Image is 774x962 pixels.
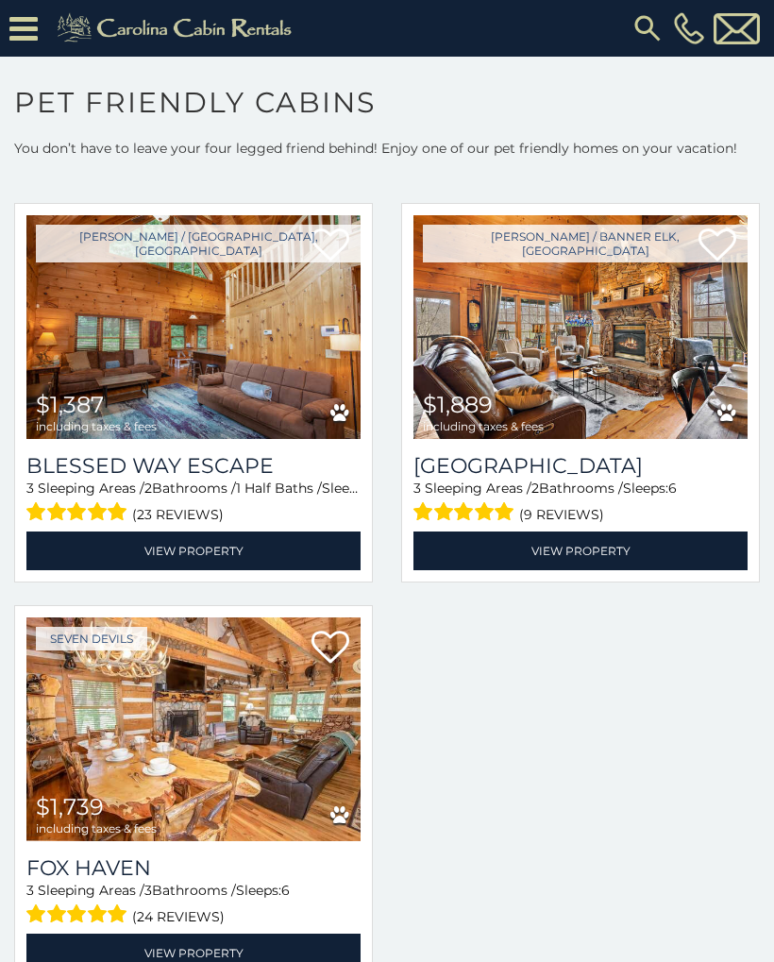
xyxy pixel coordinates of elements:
span: $1,889 [423,391,493,418]
span: 2 [144,480,152,497]
img: Khaki-logo.png [47,9,308,47]
a: Seven Devils [36,627,147,650]
span: 3 [413,480,421,497]
span: including taxes & fees [36,822,157,835]
img: search-regular.svg [631,11,665,45]
a: [PERSON_NAME] / [GEOGRAPHIC_DATA], [GEOGRAPHIC_DATA] [36,225,361,262]
span: $1,387 [36,391,104,418]
div: Sleeping Areas / Bathrooms / Sleeps: [26,881,361,929]
a: Fox Haven $1,739 including taxes & fees [26,617,361,841]
a: Fox Haven [26,855,361,881]
span: including taxes & fees [36,420,157,432]
a: View Property [26,532,361,570]
div: Sleeping Areas / Bathrooms / Sleeps: [26,479,361,527]
span: (24 reviews) [132,904,225,929]
img: Fox Haven [26,617,361,841]
a: Blessed Way Escape $1,387 including taxes & fees [26,215,361,439]
span: 1 Half Baths / [236,480,322,497]
a: Boulder Lodge $1,889 including taxes & fees [413,215,748,439]
a: View Property [413,532,748,570]
span: 3 [144,882,152,899]
span: $1,739 [36,793,104,820]
span: including taxes & fees [423,420,544,432]
a: [GEOGRAPHIC_DATA] [413,453,748,479]
a: [PERSON_NAME] / Banner Elk, [GEOGRAPHIC_DATA] [423,225,748,262]
span: (23 reviews) [132,502,224,527]
a: [PHONE_NUMBER] [669,12,709,44]
span: 2 [531,480,539,497]
a: Add to favorites [311,629,349,668]
img: Boulder Lodge [413,215,748,439]
span: 6 [281,882,290,899]
span: 3 [26,480,34,497]
h3: Boulder Lodge [413,453,748,479]
img: Blessed Way Escape [26,215,361,439]
a: Blessed Way Escape [26,453,361,479]
span: (9 reviews) [519,502,604,527]
div: Sleeping Areas / Bathrooms / Sleeps: [413,479,748,527]
span: 6 [668,480,677,497]
span: 3 [26,882,34,899]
